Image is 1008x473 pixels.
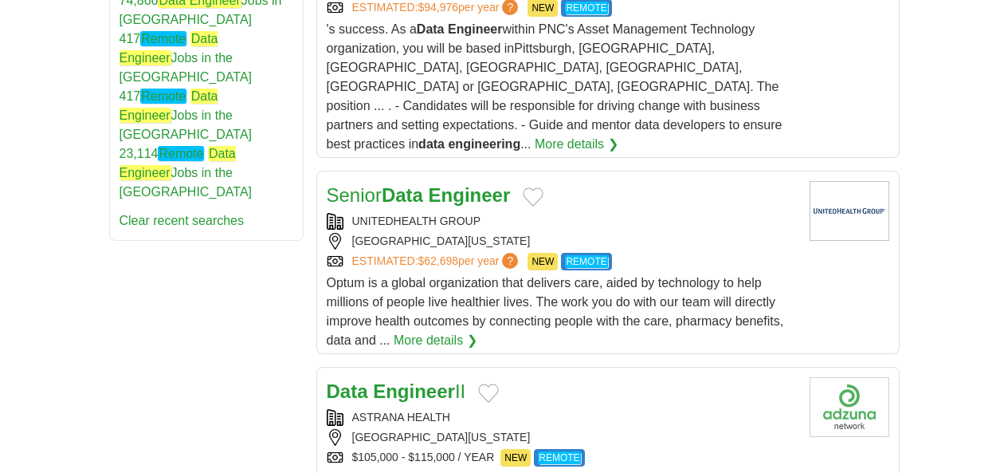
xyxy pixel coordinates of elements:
span: NEW [528,253,558,270]
em: Remote [158,146,204,161]
strong: Engineer [429,184,511,206]
strong: Data [417,22,445,36]
em: Remote [140,31,186,46]
span: ? [502,253,518,269]
span: 's success. As a within PNC's Asset Management Technology organization, you will be based inPitts... [327,22,782,151]
strong: Engineer [448,22,502,36]
strong: Data [327,380,368,402]
em: Data Engineer [120,146,236,180]
div: [GEOGRAPHIC_DATA][US_STATE] [327,233,797,250]
button: Add to favorite jobs [478,384,499,403]
strong: Data [382,184,423,206]
em: REMOTE [565,2,607,14]
span: $94,976 [418,1,458,14]
div: $105,000 - $115,000 / YEAR [327,449,797,467]
div: ASTRANA HEALTH [327,409,797,426]
a: ESTIMATED:$62,698per year? [352,253,522,270]
strong: engineering [448,137,520,151]
span: NEW [500,449,531,467]
button: Add to favorite jobs [523,187,543,207]
strong: data [418,137,445,151]
a: SeniorData Engineer [327,184,511,206]
strong: Engineer [373,380,455,402]
a: UNITEDHEALTH GROUP [352,215,481,227]
div: [GEOGRAPHIC_DATA][US_STATE] [327,429,797,446]
img: UnitedHealth Group logo [810,181,889,241]
img: Company logo [810,377,889,437]
em: REMOTE [565,255,607,268]
a: Clear recent searches [120,214,245,227]
em: REMOTE [538,451,580,464]
span: $62,698 [418,254,458,267]
em: Remote [140,89,186,104]
a: 417Remote Data EngineerJobs in the [GEOGRAPHIC_DATA] [120,31,253,84]
a: More details ❯ [394,331,477,350]
a: 23,114Remote Data EngineerJobs in the [GEOGRAPHIC_DATA] [120,146,253,199]
a: More details ❯ [535,135,618,154]
a: 417Remote Data EngineerJobs in the [GEOGRAPHIC_DATA] [120,89,253,141]
a: Data EngineerII [327,380,466,402]
span: Optum is a global organization that delivers care, aided by technology to help millions of people... [327,276,784,347]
